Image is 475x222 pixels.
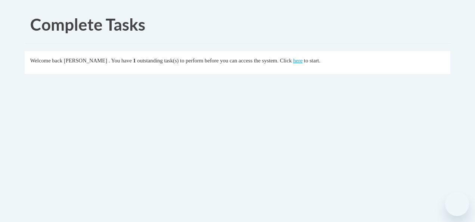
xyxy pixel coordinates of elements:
[304,58,320,64] span: to start.
[445,192,469,216] iframe: Button to launch messaging window
[133,58,136,64] span: 1
[30,15,145,34] span: Complete Tasks
[64,58,107,64] span: [PERSON_NAME]
[109,58,132,64] span: . You have
[30,58,62,64] span: Welcome back
[293,58,302,64] a: here
[137,58,292,64] span: outstanding task(s) to perform before you can access the system. Click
